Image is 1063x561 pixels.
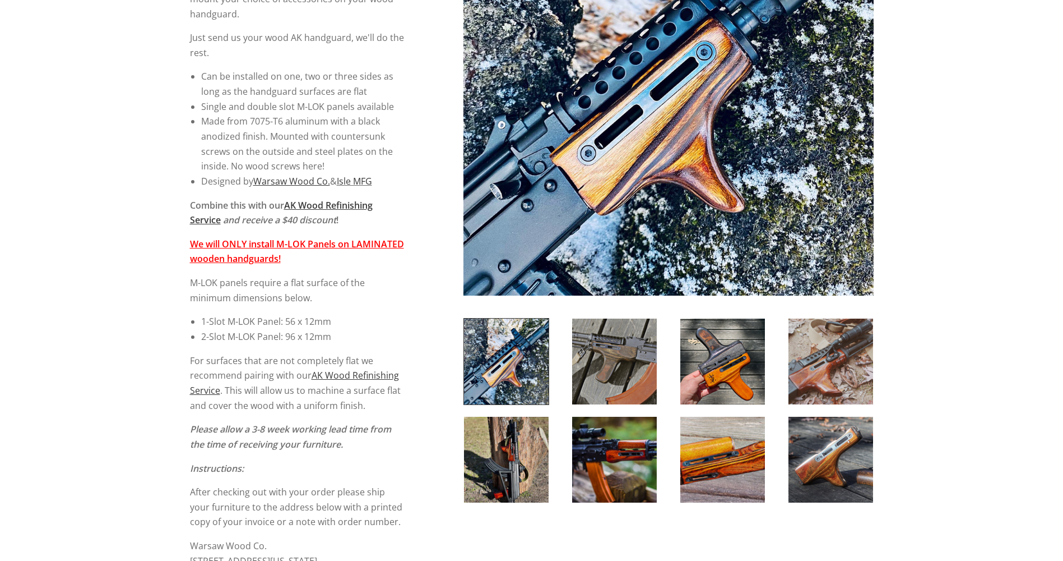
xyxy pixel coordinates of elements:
[337,175,372,187] a: Isle MFG
[201,314,405,329] li: 1-Slot M-LOK Panel: 56 x 12mm
[223,214,336,226] em: and receive a $40 discount
[788,417,873,503] img: AK Wood M-LOK Install Service
[201,114,405,174] li: Made from 7075-T6 aluminum with a black anodized finish. Mounted with countersunk screws on the o...
[572,319,657,404] img: AK Wood M-LOK Install Service
[201,99,405,114] li: Single and double slot M-LOK panels available
[572,417,657,503] img: AK Wood M-LOK Install Service
[190,238,404,265] strong: We will ONLY install M-LOK Panels on LAMINATED wooden handguards!
[190,485,405,530] p: After checking out with your order please ship your furniture to the address below with a printed...
[201,69,405,99] li: Can be installed on one, two or three sides as long as the handguard surfaces are flat
[201,329,405,344] li: 2-Slot M-LOK Panel: 96 x 12mm
[190,369,399,397] a: AK Wood Refinishing Service
[680,417,765,503] img: AK Wood M-LOK Install Service
[788,319,873,404] img: AK Wood M-LOK Install Service
[190,275,405,305] p: M-LOK panels require a flat surface of the minimum dimensions below.
[190,30,405,60] p: Just send us your wood AK handguard, we'll do the rest.
[464,319,549,404] img: AK Wood M-LOK Install Service
[190,199,373,227] strong: Combine this with our !
[680,319,765,404] img: AK Wood M-LOK Install Service
[190,540,267,552] span: Warsaw Wood Co.
[464,417,549,503] img: AK Wood M-LOK Install Service
[190,353,405,413] p: For surfaces that are not completely flat we recommend pairing with our . This will allow us to m...
[190,462,244,475] em: Instructions:
[201,174,405,189] li: Designed by &
[253,175,330,187] a: Warsaw Wood Co.
[190,423,391,450] em: Please allow a 3-8 week working lead time from the time of receiving your furniture.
